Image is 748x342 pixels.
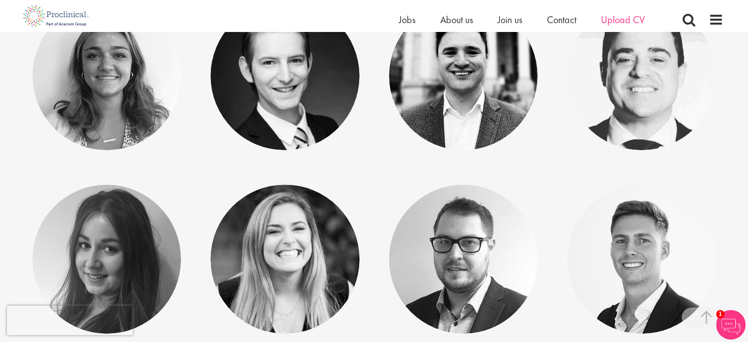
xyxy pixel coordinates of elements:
a: Jobs [399,13,416,26]
a: Contact [547,13,576,26]
a: About us [440,13,473,26]
span: 1 [716,310,724,318]
iframe: reCAPTCHA [7,306,133,335]
a: Upload CV [601,13,645,26]
a: Join us [498,13,522,26]
img: Chatbot [716,310,746,340]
